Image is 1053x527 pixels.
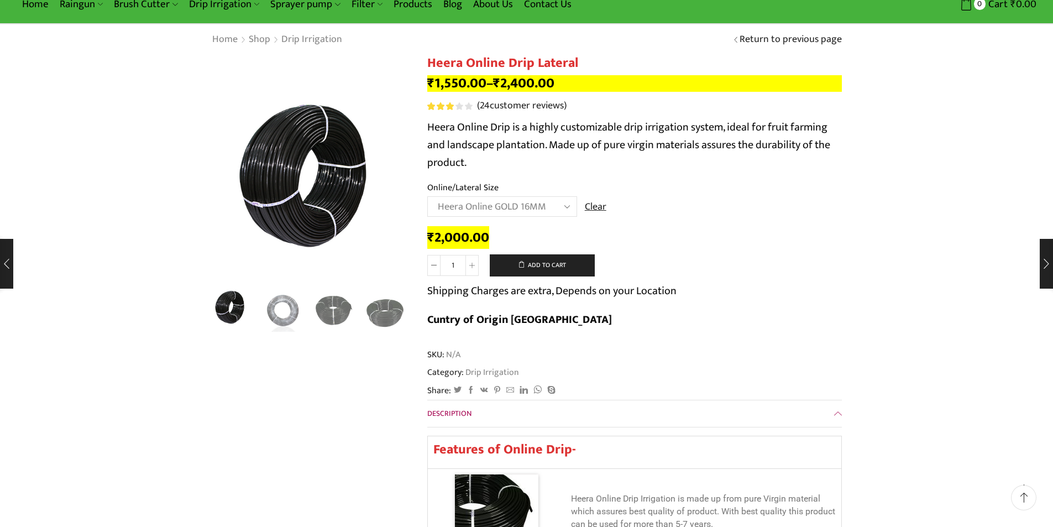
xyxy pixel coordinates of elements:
[427,400,842,427] a: Description
[427,102,474,110] span: 24
[427,102,455,110] span: Rated out of 5 based on customer ratings
[441,255,465,276] input: Product quantity
[464,365,519,379] a: Drip Irrigation
[427,75,842,92] p: –
[212,83,411,282] div: 1 / 5
[427,226,489,249] bdi: 2,000.00
[212,33,238,47] a: Home
[209,286,255,332] img: Heera Online Drip Lateral
[477,99,567,113] a: (24customer reviews)
[480,97,490,114] span: 24
[260,288,306,332] li: 2 / 5
[362,288,408,333] a: HG
[209,286,255,332] a: Heera Online Drip Lateral 3
[433,442,836,458] h2: Features of Online Drip-
[212,33,343,47] nav: Breadcrumb
[427,72,434,95] span: ₹
[444,348,460,361] span: N/A
[362,288,408,332] li: 4 / 5
[427,366,519,379] span: Category:
[427,181,499,194] label: Online/Lateral Size
[209,288,255,332] li: 1 / 5
[493,72,500,95] span: ₹
[493,72,554,95] bdi: 2,400.00
[427,407,472,420] span: Description
[427,102,472,110] div: Rated 3.08 out of 5
[585,200,606,215] a: Clear options
[427,72,486,95] bdi: 1,550.00
[427,55,842,71] h1: Heera Online Drip Lateral
[248,33,271,47] a: Shop
[427,384,451,397] span: Share:
[427,310,612,329] b: Cuntry of Origin [GEOGRAPHIC_DATA]
[740,33,842,47] a: Return to previous page
[490,254,595,276] button: Add to cart
[281,33,343,47] a: Drip Irrigation
[260,288,306,333] a: 2
[427,348,842,361] span: SKU:
[427,282,677,300] p: Shipping Charges are extra, Depends on your Location
[427,118,842,171] p: Heera Online Drip is a highly customizable drip irrigation system, ideal for fruit farming and la...
[311,288,357,333] a: 4
[311,288,357,332] li: 3 / 5
[427,226,434,249] span: ₹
